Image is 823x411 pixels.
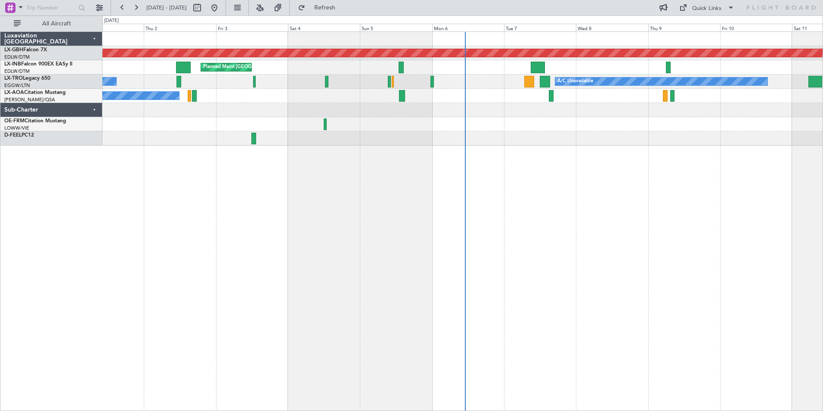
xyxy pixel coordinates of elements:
[288,24,360,31] div: Sat 4
[4,82,30,89] a: EGGW/LTN
[4,54,30,60] a: EDLW/DTM
[4,76,23,81] span: LX-TRO
[9,17,93,31] button: All Aircraft
[4,76,50,81] a: LX-TROLegacy 650
[4,125,29,131] a: LOWW/VIE
[557,75,593,88] div: A/C Unavailable
[22,21,91,27] span: All Aircraft
[72,24,144,31] div: Wed 1
[4,90,66,95] a: LX-AOACitation Mustang
[504,24,576,31] div: Tue 7
[675,1,739,15] button: Quick Links
[104,17,119,25] div: [DATE]
[4,62,72,67] a: LX-INBFalcon 900EX EASy II
[144,24,216,31] div: Thu 2
[146,4,187,12] span: [DATE] - [DATE]
[307,5,343,11] span: Refresh
[4,97,55,103] a: [PERSON_NAME]/QSA
[4,118,66,124] a: OE-FRMCitation Mustang
[4,118,25,124] span: OE-FRM
[4,62,21,67] span: LX-INB
[4,47,23,53] span: LX-GBH
[203,61,285,74] div: Planned Maint [GEOGRAPHIC_DATA]
[4,133,34,138] a: D-FEELPC12
[576,24,648,31] div: Wed 8
[432,24,504,31] div: Mon 6
[4,68,30,75] a: EDLW/DTM
[294,1,346,15] button: Refresh
[4,90,24,95] span: LX-AOA
[648,24,720,31] div: Thu 9
[4,133,22,138] span: D-FEEL
[360,24,432,31] div: Sun 5
[26,1,76,14] input: Trip Number
[4,47,47,53] a: LX-GBHFalcon 7X
[692,4,721,13] div: Quick Links
[216,24,288,31] div: Fri 3
[720,24,792,31] div: Fri 10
